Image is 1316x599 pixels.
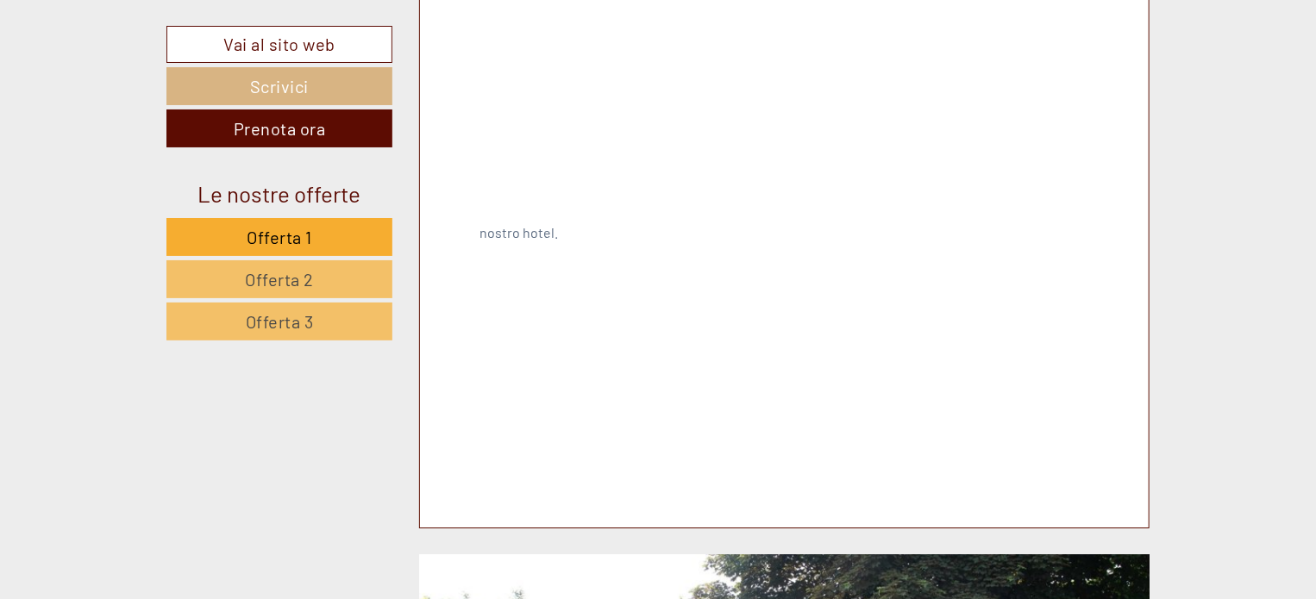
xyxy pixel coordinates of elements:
div: Buon giorno, come possiamo aiutarla? [13,47,264,99]
a: Scrivici [166,67,392,105]
span: Offerta 3 [246,311,314,332]
button: Invia [587,446,679,484]
span: Offerta 2 [245,269,314,290]
div: giovedì [304,13,374,42]
a: Vai al sito web [166,26,392,63]
a: Prenota ora [166,109,392,147]
span: Offerta 1 [247,227,312,247]
div: Le nostre offerte [166,178,392,209]
small: 18:32 [26,84,255,96]
div: Appartements & Wellness [PERSON_NAME] [26,50,255,64]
